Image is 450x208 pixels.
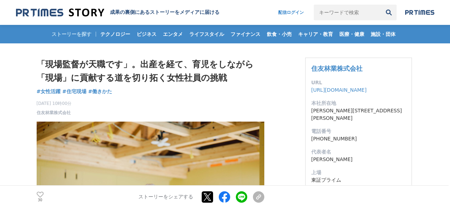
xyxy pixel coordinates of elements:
[37,88,61,95] a: #女性活躍
[337,31,367,37] span: 医療・健康
[381,5,397,20] button: 検索
[264,31,295,37] span: 飲食・小売
[311,79,406,86] dt: URL
[37,110,71,116] a: 住友林業株式会社
[16,8,104,17] img: 成果の裏側にあるストーリーをメディアに届ける
[97,25,133,43] a: テクノロジー
[311,87,367,93] a: [URL][DOMAIN_NAME]
[311,169,406,176] dt: 上場
[138,194,193,200] p: ストーリーをシェアする
[311,128,406,135] dt: 電話番号
[337,25,367,43] a: 医療・健康
[271,5,311,20] a: 配信ログイン
[295,25,336,43] a: キャリア・教育
[311,107,406,122] dd: [PERSON_NAME][STREET_ADDRESS][PERSON_NAME]
[62,88,86,95] a: #住宅現場
[264,25,295,43] a: 飲食・小売
[160,25,186,43] a: エンタメ
[37,198,44,202] p: 30
[311,135,406,143] dd: [PHONE_NUMBER]
[186,25,227,43] a: ライフスタイル
[311,176,406,184] dd: 東証プライム
[110,9,219,16] h2: 成果の裏側にあるストーリーをメディアに届ける
[37,100,72,107] span: [DATE] 10時00分
[311,148,406,156] dt: 代表者名
[311,156,406,163] dd: [PERSON_NAME]
[16,8,219,17] a: 成果の裏側にあるストーリーをメディアに届ける 成果の裏側にあるストーリーをメディアに届ける
[314,5,381,20] input: キーワードで検索
[295,31,336,37] span: キャリア・教育
[134,31,159,37] span: ビジネス
[88,88,112,95] a: #働きかた
[228,31,263,37] span: ファイナンス
[97,31,133,37] span: テクノロジー
[37,58,264,85] h1: 「現場監督が天職です」。出産を経て、育児をしながら「現場」に貢献する道を切り拓く女性社員の挑戦
[405,10,434,15] img: prtimes
[311,100,406,107] dt: 本社所在地
[134,25,159,43] a: ビジネス
[228,25,263,43] a: ファイナンス
[368,31,398,37] span: 施設・団体
[368,25,398,43] a: 施設・団体
[186,31,227,37] span: ライフスタイル
[311,65,362,72] a: 住友林業株式会社
[160,31,186,37] span: エンタメ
